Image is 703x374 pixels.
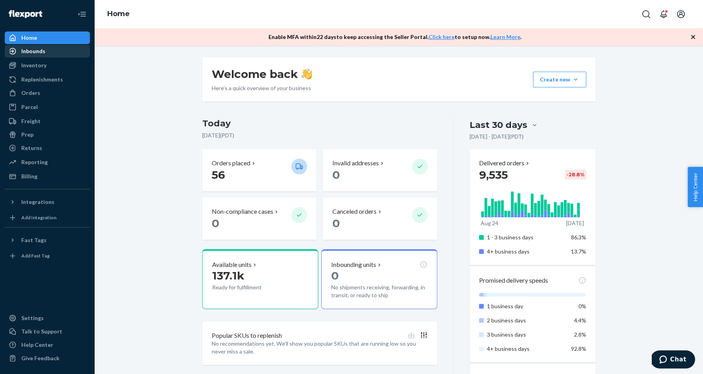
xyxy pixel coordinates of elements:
p: 2 business days [487,317,565,324]
div: Billing [21,172,37,180]
a: Click here [429,33,455,40]
span: 137.1k [212,269,244,282]
div: Integrations [21,198,54,206]
h3: Today [202,117,438,130]
a: Home [5,31,90,44]
button: Canceled orders 0 [323,198,437,240]
div: Inbounds [21,47,45,55]
p: Promised delivery speeds [479,276,548,285]
span: 56 [212,168,225,181]
span: 0 [332,168,340,181]
span: 9,535 [479,168,508,181]
p: Here’s a quick overview of your business [212,84,312,92]
button: Open account menu [673,6,689,22]
p: Popular SKUs to replenish [212,331,282,340]
span: 86.3% [571,234,586,241]
h1: Welcome back [212,67,312,81]
button: Open Search Box [638,6,654,22]
a: Settings [5,312,90,324]
button: Help Center [688,167,703,207]
p: Available units [212,260,252,269]
div: Prep [21,131,34,139]
p: Invalid addresses [332,159,379,168]
div: Returns [21,144,42,152]
p: 1 - 3 business days [487,233,565,241]
button: Available units137.1kReady for fulfillment [202,249,318,309]
div: Help Center [21,341,53,349]
ol: breadcrumbs [101,3,136,26]
button: Fast Tags [5,234,90,246]
p: Inbounding units [331,260,376,269]
div: Fast Tags [21,236,47,244]
img: hand-wave emoji [301,69,312,80]
a: Orders [5,87,90,99]
button: Open notifications [656,6,671,22]
button: Give Feedback [5,352,90,365]
a: Inventory [5,59,90,72]
p: Orders placed [212,159,250,168]
p: 4+ business days [487,248,565,256]
button: Invalid addresses 0 [323,149,437,191]
div: Settings [21,314,44,322]
span: 4.4% [574,317,586,324]
div: Add Fast Tag [21,252,50,259]
div: Reporting [21,158,48,166]
a: Parcel [5,101,90,113]
p: Non-compliance cases [212,207,273,216]
iframe: Opens a widget where you can chat to one of our agents [652,350,695,370]
span: 0 [212,217,219,230]
span: 92.8% [571,345,586,352]
img: Flexport logo [9,10,42,18]
div: Orders [21,89,40,97]
a: Replenishments [5,73,90,86]
div: Replenishments [21,76,63,83]
p: [DATE] ( PDT ) [202,131,438,139]
p: 4+ business days [487,345,565,353]
a: Freight [5,115,90,128]
p: [DATE] - [DATE] ( PDT ) [470,133,524,141]
div: Add Integration [21,214,56,221]
p: No recommendations yet. We’ll show you popular SKUs that are running low so you never miss a sale. [212,340,428,355]
p: 3 business days [487,331,565,339]
span: 0% [578,303,586,309]
a: Billing [5,170,90,183]
p: Enable MFA within 22 days to keep accessing the Seller Portal. to setup now. . [269,33,522,41]
p: Ready for fulfillment [212,283,285,291]
div: -28.8 % [565,170,586,180]
a: Reporting [5,156,90,168]
div: Inventory [21,61,47,69]
div: Parcel [21,103,38,111]
div: Home [21,34,37,42]
a: Add Fast Tag [5,250,90,262]
button: Non-compliance cases 0 [202,198,317,240]
button: Talk to Support [5,325,90,338]
a: Learn More [490,33,520,40]
a: Prep [5,128,90,141]
a: Home [107,9,130,18]
a: Inbounds [5,45,90,57]
div: Talk to Support [21,328,62,335]
p: Aug 24 [481,219,498,227]
p: No shipments receiving, forwarding, in transit, or ready to ship [331,283,427,299]
a: Add Integration [5,211,90,224]
span: 2.8% [574,331,586,338]
button: Orders placed 56 [202,149,317,191]
span: 13.7% [571,248,586,255]
p: [DATE] [566,219,584,227]
div: Freight [21,117,41,125]
span: 0 [332,217,340,230]
button: Integrations [5,196,90,208]
button: Inbounding units0No shipments receiving, forwarding, in transit, or ready to ship [321,249,437,309]
p: Canceled orders [332,207,377,216]
div: Give Feedback [21,354,60,362]
p: 1 business day [487,302,565,310]
button: Create new [533,72,586,87]
button: Delivered orders [479,159,531,168]
div: Last 30 days [470,119,527,131]
span: 0 [331,269,339,282]
a: Help Center [5,339,90,351]
button: Close Navigation [74,6,90,22]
